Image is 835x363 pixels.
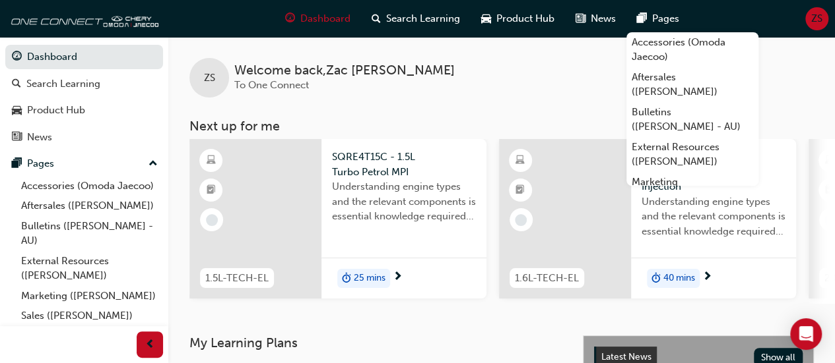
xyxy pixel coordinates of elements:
span: To One Connect [234,79,309,91]
span: next-icon [393,271,403,283]
button: Pages [5,152,163,176]
img: oneconnect [7,5,158,32]
span: Latest News [601,351,651,362]
span: news-icon [576,11,585,27]
a: car-iconProduct Hub [471,5,565,32]
a: 1.5L-TECH-ELSQRE4T15C - 1.5L Turbo Petrol MPIUnderstanding engine types and the relevant componen... [189,139,486,298]
span: news-icon [12,132,22,144]
span: car-icon [481,11,491,27]
span: 1.6L-TECH-EL [515,271,579,286]
div: News [27,130,52,145]
span: ZS [204,70,215,86]
a: Dashboard [5,45,163,69]
span: Welcome back , Zac [PERSON_NAME] [234,63,455,78]
span: duration-icon [651,270,661,287]
span: ZS [811,11,822,26]
a: External Resources ([PERSON_NAME]) [16,251,163,286]
span: next-icon [702,271,712,283]
span: 25 mins [354,271,385,286]
span: Product Hub [496,11,554,26]
span: up-icon [149,155,158,173]
a: guage-iconDashboard [275,5,361,32]
button: ZS [805,7,828,30]
a: External Resources ([PERSON_NAME]) [626,137,758,172]
span: Understanding engine types and the relevant components is essential knowledge required for Techni... [642,194,785,239]
a: Product Hub [5,98,163,123]
span: pages-icon [12,158,22,170]
span: car-icon [12,105,22,117]
span: duration-icon [342,270,351,287]
span: search-icon [12,78,21,90]
div: Search Learning [26,76,100,92]
button: DashboardSearch LearningProduct HubNews [5,42,163,152]
span: Search Learning [386,11,460,26]
div: Open Intercom Messenger [790,318,822,350]
a: search-iconSearch Learning [361,5,471,32]
span: learningResourceType_ELEARNING-icon [516,152,525,169]
a: Search Learning [5,72,163,96]
span: booktick-icon [516,182,525,199]
a: Sales ([PERSON_NAME]) [16,306,163,326]
a: Accessories (Omoda Jaecoo) [16,176,163,196]
span: search-icon [372,11,381,27]
div: Product Hub [27,103,85,118]
a: 1.6L-TECH-ELSQRF4J16 - 1.6L Turbo Petrol Direct InjectionUnderstanding engine types and the relev... [499,139,796,298]
span: SQRE4T15C - 1.5L Turbo Petrol MPI [332,150,476,179]
span: guage-icon [12,51,22,63]
h3: Next up for me [168,119,835,134]
span: learningResourceType_ELEARNING-icon [825,152,834,169]
span: Dashboard [300,11,351,26]
span: prev-icon [145,337,155,353]
a: Marketing ([PERSON_NAME]) [626,172,758,207]
span: 1.5L-TECH-EL [205,271,269,286]
h3: My Learning Plans [189,335,562,350]
span: guage-icon [285,11,295,27]
a: news-iconNews [565,5,626,32]
span: booktick-icon [207,182,216,199]
span: Understanding engine types and the relevant components is essential knowledge required for Servic... [332,179,476,224]
div: Pages [27,156,54,171]
span: pages-icon [637,11,647,27]
a: Marketing ([PERSON_NAME]) [16,286,163,306]
a: Accessories (Omoda Jaecoo) [626,32,758,67]
span: booktick-icon [825,182,834,199]
a: Bulletins ([PERSON_NAME] - AU) [16,216,163,251]
span: learningResourceType_ELEARNING-icon [207,152,216,169]
span: learningRecordVerb_NONE-icon [206,214,218,226]
span: Pages [652,11,679,26]
span: News [591,11,616,26]
a: Aftersales ([PERSON_NAME]) [626,67,758,102]
span: 40 mins [663,271,695,286]
a: News [5,125,163,150]
a: Bulletins ([PERSON_NAME] - AU) [626,102,758,137]
span: learningRecordVerb_NONE-icon [515,214,527,226]
a: pages-iconPages [626,5,690,32]
a: Aftersales ([PERSON_NAME]) [16,196,163,216]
